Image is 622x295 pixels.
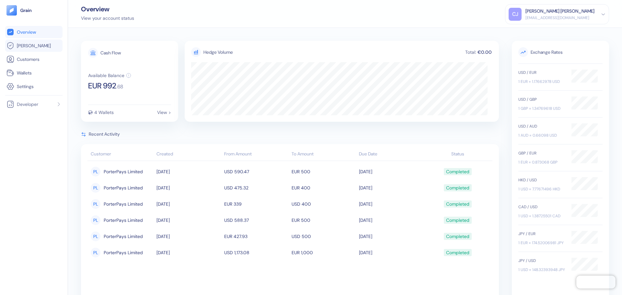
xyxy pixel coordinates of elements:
[446,231,469,242] div: Completed
[357,164,425,180] td: [DATE]
[87,148,155,161] th: Customer
[290,196,357,212] td: USD 400
[525,8,594,15] div: [PERSON_NAME] [PERSON_NAME]
[518,123,565,129] div: USD / AUD
[518,47,603,57] span: Exchange Rates
[357,196,425,212] td: [DATE]
[223,212,290,228] td: USD 588.37
[576,276,616,289] iframe: Chatra live chat
[88,82,116,90] span: EUR 992
[290,148,357,161] th: To Amount
[446,199,469,210] div: Completed
[290,244,357,261] td: EUR 1,000
[518,70,565,75] div: USD / EUR
[104,231,143,242] span: PorterPays Limited
[446,182,469,193] div: Completed
[357,180,425,196] td: [DATE]
[91,199,100,209] div: PL
[518,231,565,237] div: JPY / EUR
[223,164,290,180] td: USD 590.47
[446,215,469,226] div: Completed
[88,73,131,78] button: Available Balance
[518,159,565,165] div: 1 EUR = 0.873068 GBP
[477,50,492,54] div: €0.00
[6,42,61,50] a: [PERSON_NAME]
[81,6,134,12] div: Overview
[6,28,61,36] a: Overview
[518,204,565,210] div: CAD / USD
[223,148,290,161] th: From Amount
[518,267,565,273] div: 1 USD = 148.32393948 JPY
[91,215,100,225] div: PL
[290,180,357,196] td: EUR 400
[155,180,222,196] td: [DATE]
[357,244,425,261] td: [DATE]
[17,83,34,90] span: Settings
[17,70,32,76] span: Wallets
[155,148,222,161] th: Created
[155,164,222,180] td: [DATE]
[20,8,32,13] img: logo
[446,166,469,177] div: Completed
[91,248,100,257] div: PL
[91,232,100,241] div: PL
[157,110,171,115] div: View >
[518,106,565,111] div: 1 GBP = 1.34769618 USD
[223,196,290,212] td: EUR 339
[6,5,17,16] img: logo-tablet-V2.svg
[357,212,425,228] td: [DATE]
[104,182,143,193] span: PorterPays Limited
[290,228,357,244] td: USD 500
[116,84,123,89] span: . 68
[518,240,565,246] div: 1 EUR = 174.52006981 JPY
[223,228,290,244] td: EUR 427.93
[104,166,143,177] span: PorterPays Limited
[155,228,222,244] td: [DATE]
[81,15,134,22] div: View your account status
[223,244,290,261] td: USD 1,173.08
[446,247,469,258] div: Completed
[518,177,565,183] div: HKD / USD
[427,151,489,157] div: Status
[357,228,425,244] td: [DATE]
[518,132,565,138] div: 1 AUD = 0.66098 USD
[290,212,357,228] td: EUR 500
[525,15,594,21] div: [EMAIL_ADDRESS][DOMAIN_NAME]
[100,51,121,55] div: Cash Flow
[155,212,222,228] td: [DATE]
[94,110,114,115] div: 4 Wallets
[6,83,61,90] a: Settings
[17,101,38,108] span: Developer
[6,69,61,77] a: Wallets
[518,79,565,85] div: 1 EUR = 1.17662978 USD
[104,199,143,210] span: PorterPays Limited
[88,73,124,78] div: Available Balance
[203,49,233,56] div: Hedge Volume
[91,167,100,176] div: PL
[155,244,222,261] td: [DATE]
[518,186,565,192] div: 1 USD = 7.77671496 HKD
[465,50,477,54] div: Total:
[104,215,143,226] span: PorterPays Limited
[17,56,40,62] span: Customers
[518,258,565,264] div: JPY / USD
[91,183,100,193] div: PL
[89,131,120,138] span: Recent Activity
[104,247,143,258] span: PorterPays Limited
[223,180,290,196] td: USD 475.32
[518,96,565,102] div: USD / GBP
[290,164,357,180] td: EUR 500
[17,29,36,35] span: Overview
[509,8,522,21] div: CJ
[518,213,565,219] div: 1 USD = 1.38725501 CAD
[17,42,51,49] span: [PERSON_NAME]
[518,150,565,156] div: GBP / EUR
[155,196,222,212] td: [DATE]
[357,148,425,161] th: Due Date
[6,55,61,63] a: Customers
